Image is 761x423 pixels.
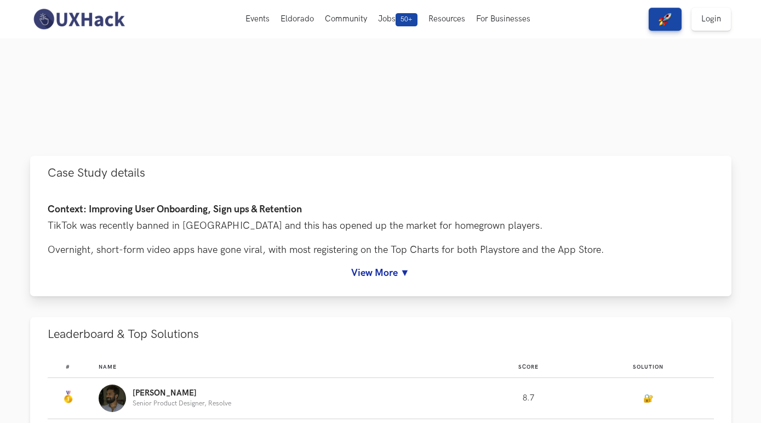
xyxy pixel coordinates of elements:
p: [PERSON_NAME] [133,389,231,398]
span: Name [99,364,117,370]
p: Senior Product Designer, Resolve [133,400,231,407]
td: 8.7 [473,378,583,419]
span: Leaderboard & Top Solutions [48,327,199,342]
a: Login [691,8,731,31]
span: 50+ [396,13,417,26]
span: Score [518,364,539,370]
img: Gold Medal [61,391,75,404]
a: View More ▼ [48,267,714,279]
h4: Context: Improving User Onboarding, Sign ups & Retention [48,204,714,216]
img: UXHack-logo.png [30,8,128,31]
p: TikTok was recently banned in [GEOGRAPHIC_DATA] and this has opened up the market for homegrown p... [48,219,714,233]
p: Overnight, short-form video apps have gone viral, with most registering on the Top Charts for bot... [48,243,714,257]
button: Case Study details [30,156,731,190]
span: Solution [633,364,663,370]
div: Case Study details [30,190,731,296]
img: Profile photo [99,385,126,412]
button: Leaderboard & Top Solutions [30,317,731,352]
a: 🔐 [643,394,653,403]
span: Case Study details [48,166,145,181]
img: rocket [659,13,672,26]
span: # [66,364,70,370]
